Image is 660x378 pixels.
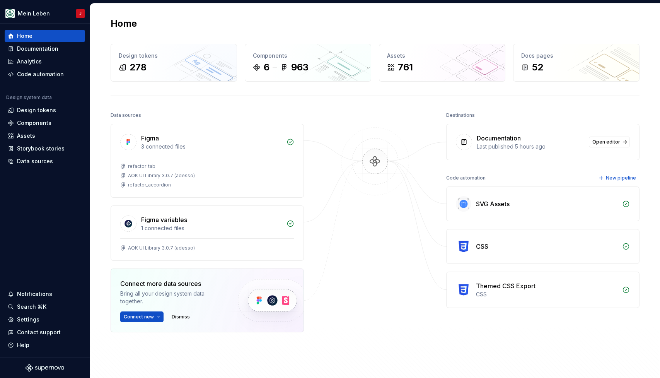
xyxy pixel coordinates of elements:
[17,70,64,78] div: Code automation
[18,10,50,17] div: Mein Leben
[606,175,636,181] span: New pipeline
[446,110,475,121] div: Destinations
[79,10,82,17] div: J
[128,245,195,251] div: AOK UI Library 3.0.7 (adesso)
[589,137,630,147] a: Open editor
[5,104,85,116] a: Design tokens
[5,142,85,155] a: Storybook stories
[120,290,225,305] div: Bring all your design system data together.
[130,61,147,74] div: 278
[291,61,309,74] div: 963
[5,130,85,142] a: Assets
[128,173,195,179] div: AOK UI Library 3.0.7 (adesso)
[2,5,88,22] button: Mein LebenJ
[111,17,137,30] h2: Home
[5,9,15,18] img: df5db9ef-aba0-4771-bf51-9763b7497661.png
[17,157,53,165] div: Data sources
[596,173,640,183] button: New pipeline
[5,68,85,80] a: Code automation
[5,313,85,326] a: Settings
[5,339,85,351] button: Help
[477,143,584,151] div: Last published 5 hours ago
[477,133,521,143] div: Documentation
[26,364,64,372] svg: Supernova Logo
[17,58,42,65] div: Analytics
[513,44,640,82] a: Docs pages52
[17,328,61,336] div: Contact support
[17,316,39,323] div: Settings
[141,224,282,232] div: 1 connected files
[245,44,371,82] a: Components6963
[17,45,58,53] div: Documentation
[119,52,229,60] div: Design tokens
[398,61,413,74] div: 761
[17,290,52,298] div: Notifications
[264,61,269,74] div: 6
[5,155,85,168] a: Data sources
[532,61,543,74] div: 52
[5,117,85,129] a: Components
[5,288,85,300] button: Notifications
[5,55,85,68] a: Analytics
[5,326,85,339] button: Contact support
[387,52,497,60] div: Assets
[120,279,225,288] div: Connect more data sources
[111,205,304,261] a: Figma variables1 connected filesAOK UI Library 3.0.7 (adesso)
[17,145,65,152] div: Storybook stories
[592,139,620,145] span: Open editor
[5,30,85,42] a: Home
[17,32,32,40] div: Home
[6,94,52,101] div: Design system data
[111,124,304,198] a: Figma3 connected filesrefactor_tabAOK UI Library 3.0.7 (adesso)refactor_accordion
[141,143,282,151] div: 3 connected files
[128,163,155,169] div: refactor_tab
[446,173,486,183] div: Code automation
[17,303,46,311] div: Search ⌘K
[168,311,193,322] button: Dismiss
[521,52,631,60] div: Docs pages
[141,133,159,143] div: Figma
[476,291,617,298] div: CSS
[17,119,51,127] div: Components
[253,52,363,60] div: Components
[17,341,29,349] div: Help
[5,301,85,313] button: Search ⌘K
[476,281,536,291] div: Themed CSS Export
[476,199,510,209] div: SVG Assets
[128,182,171,188] div: refactor_accordion
[124,314,154,320] span: Connect new
[172,314,190,320] span: Dismiss
[120,311,164,322] button: Connect new
[111,110,141,121] div: Data sources
[111,44,237,82] a: Design tokens278
[141,215,187,224] div: Figma variables
[17,132,35,140] div: Assets
[476,242,488,251] div: CSS
[5,43,85,55] a: Documentation
[379,44,505,82] a: Assets761
[17,106,56,114] div: Design tokens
